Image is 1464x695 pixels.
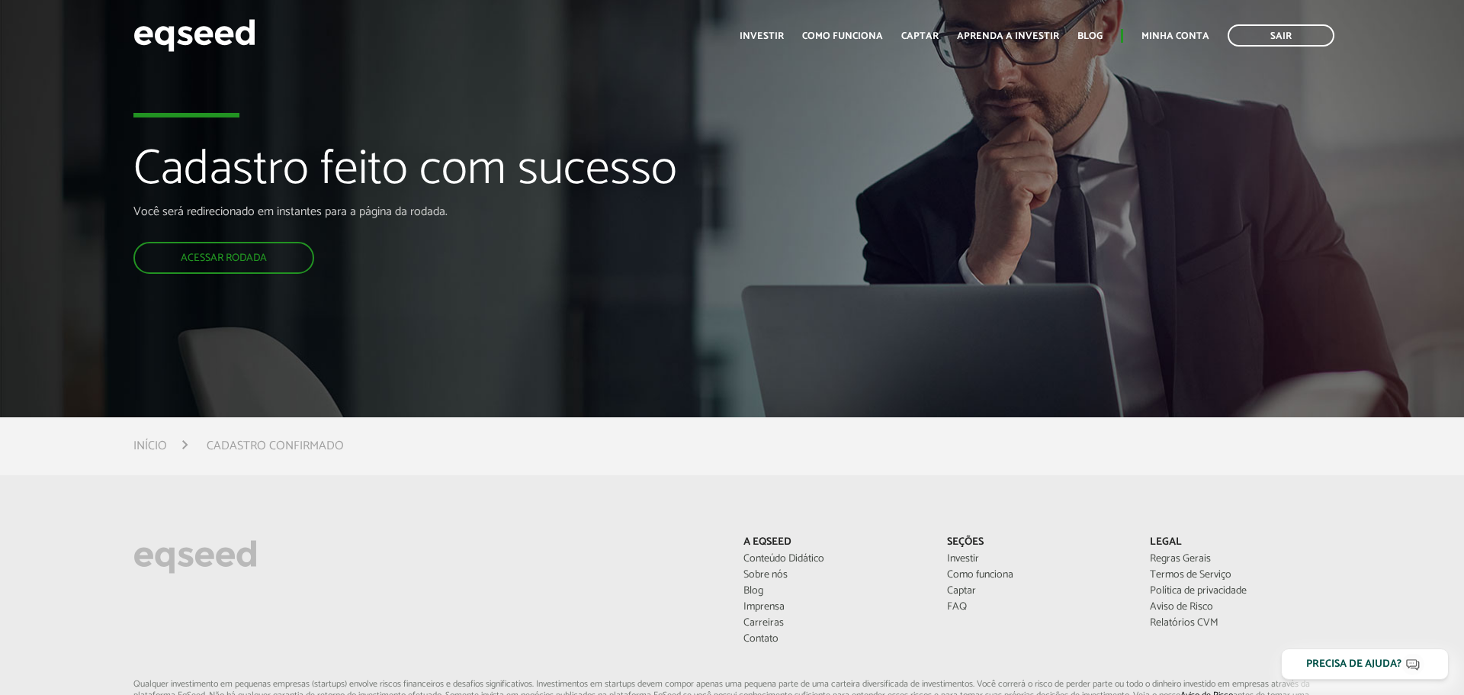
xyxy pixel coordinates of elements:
a: Como funciona [802,31,883,41]
a: Como funciona [947,570,1128,581]
a: Investir [740,31,784,41]
a: Blog [743,586,924,597]
p: Você será redirecionado em instantes para a página da rodada. [133,204,843,219]
a: Captar [901,31,939,41]
a: Contato [743,634,924,645]
a: Início [133,440,167,452]
img: EqSeed [133,15,255,56]
a: Política de privacidade [1150,586,1331,597]
a: Minha conta [1141,31,1209,41]
a: Sair [1228,24,1334,47]
a: Sobre nós [743,570,924,581]
img: EqSeed Logo [133,536,257,578]
a: Acessar rodada [133,242,314,274]
a: Aprenda a investir [957,31,1059,41]
a: Blog [1077,31,1103,41]
p: Seções [947,536,1128,549]
a: Termos de Serviço [1150,570,1331,581]
li: Cadastro confirmado [207,436,344,456]
a: Aviso de Risco [1150,602,1331,613]
a: Investir [947,554,1128,565]
a: Regras Gerais [1150,554,1331,565]
p: Legal [1150,536,1331,549]
p: A EqSeed [743,536,924,549]
a: FAQ [947,602,1128,613]
a: Relatórios CVM [1150,618,1331,629]
a: Imprensa [743,602,924,613]
a: Carreiras [743,618,924,629]
h1: Cadastro feito com sucesso [133,143,843,204]
a: Captar [947,586,1128,597]
a: Conteúdo Didático [743,554,924,565]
